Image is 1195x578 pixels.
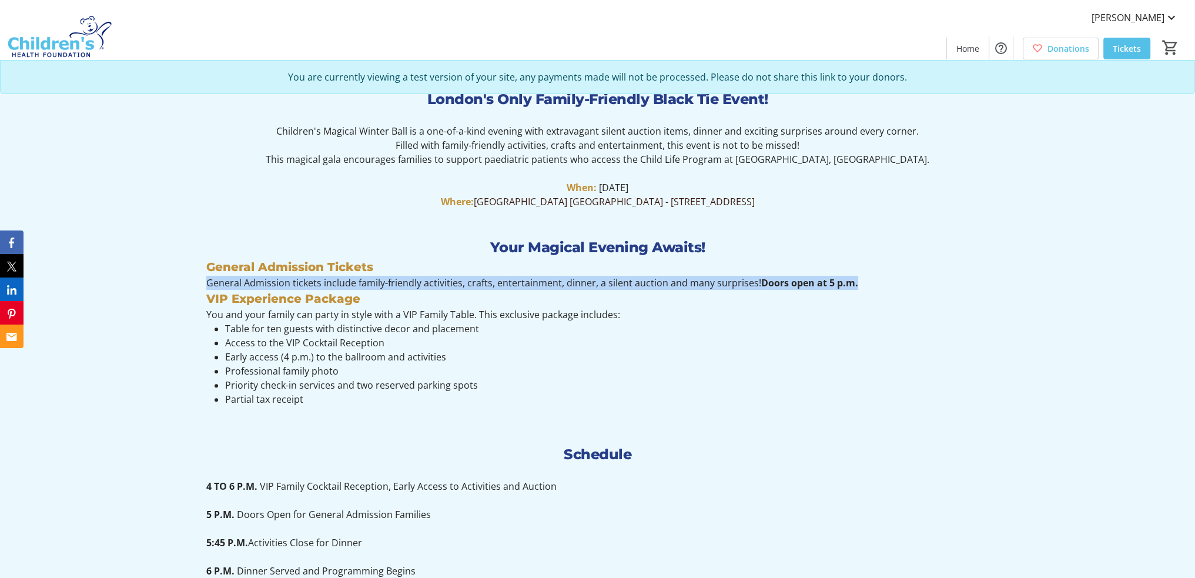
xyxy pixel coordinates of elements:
img: Children's Health Foundation's Logo [7,5,112,64]
button: Cart [1160,37,1181,58]
p: Children's Magical Winter Ball is a one-of-a-kind evening with extravagant silent auction items, ... [206,124,989,138]
a: Tickets [1103,38,1150,59]
strong: Schedule [564,446,631,463]
li: Priority check-in services and two reserved parking spots [225,378,989,392]
span: Home [956,42,979,55]
p: This magical gala encourages families to support paediatric patients who access the Child Life Pr... [206,152,989,166]
p: Dinner Served and Programming Begins [206,564,989,578]
li: Professional family photo [225,364,989,378]
span: Donations [1047,42,1089,55]
strong: 6 P.M. [206,564,235,577]
button: [PERSON_NAME] [1082,8,1188,27]
li: Partial tax receipt [225,392,989,406]
strong: 5 P.M. [206,508,235,521]
li: Table for ten guests with distinctive decor and placement [225,322,989,336]
p: Activities Close for Dinner [206,536,989,550]
strong: 4 TO 6 P.M. [206,480,257,493]
strong: Your Magical Evening Awaits! [490,239,705,256]
p: You and your family can party in style with a VIP Family Table. This exclusive package includes: [206,308,989,322]
span: Tickets [1113,42,1141,55]
li: Early access (4 p.m.) to the ballroom and activities [225,350,989,364]
strong: Where: [440,195,473,208]
strong: When: [567,181,597,194]
p: General Admission tickets include family-friendly activities, crafts, entertainment, dinner, a si... [206,276,989,290]
strong: VIP Experience Package [206,292,360,306]
strong: 5:45 P.M. [206,536,248,549]
button: Help [989,36,1013,60]
p: VIP Family Cocktail Reception, Early Access to Activities and Auction [206,479,989,493]
strong: London's Only Family-Friendly Black Tie Event! [427,91,768,108]
span: [GEOGRAPHIC_DATA] [GEOGRAPHIC_DATA] - [STREET_ADDRESS] [473,195,754,208]
strong: Doors open at 5 p.m. [761,276,858,289]
strong: General Admission Tickets [206,260,373,274]
span: [PERSON_NAME] [1092,11,1164,25]
p: [DATE] [206,181,989,195]
a: Home [947,38,989,59]
a: Donations [1023,38,1099,59]
p: Doors Open for General Admission Families [206,507,989,522]
p: Filled with family-friendly activities, crafts and entertainment, this event is not to be missed! [206,138,989,152]
li: Access to the VIP Cocktail Reception [225,336,989,350]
